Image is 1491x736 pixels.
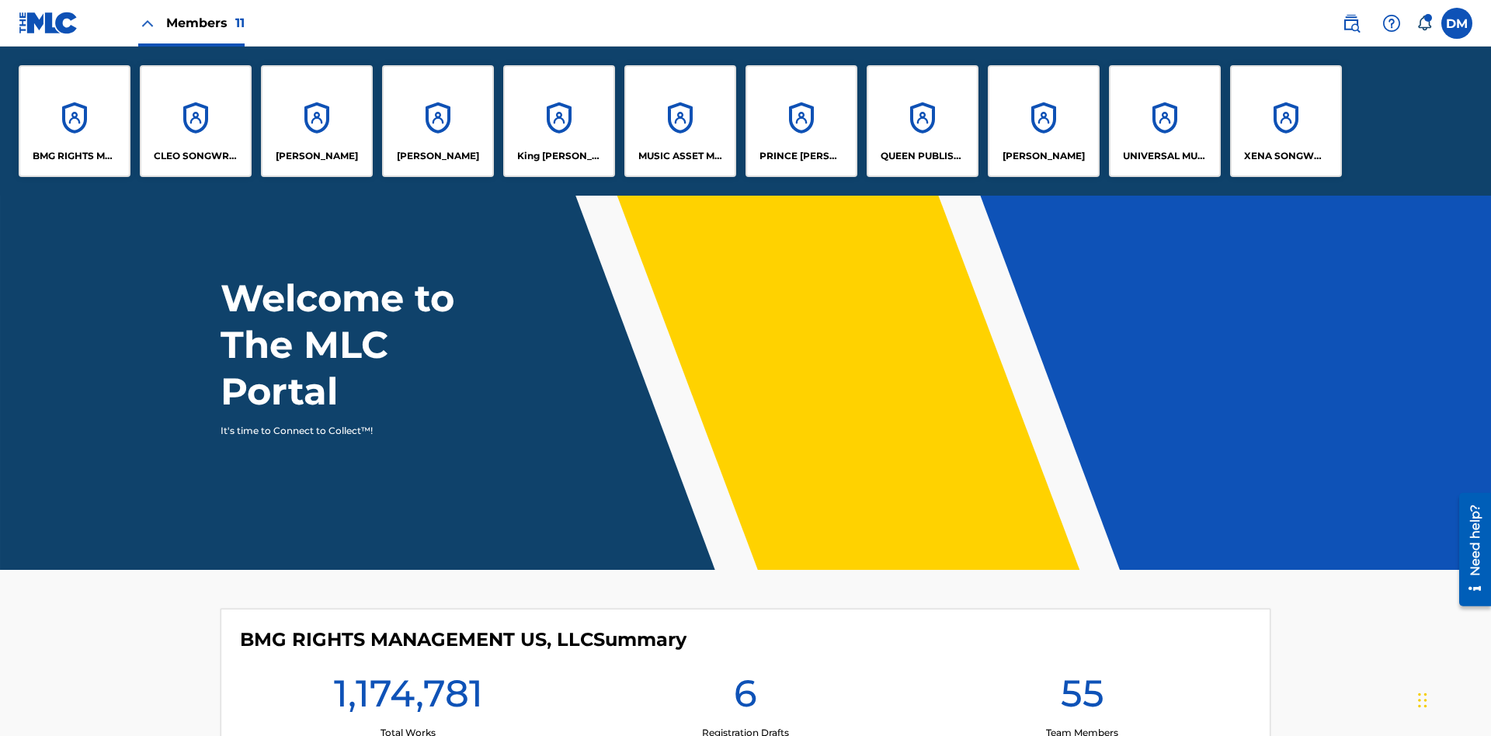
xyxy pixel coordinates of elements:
h4: BMG RIGHTS MANAGEMENT US, LLC [240,628,686,651]
p: BMG RIGHTS MANAGEMENT US, LLC [33,149,117,163]
p: QUEEN PUBLISHA [881,149,965,163]
h1: 1,174,781 [334,670,483,726]
div: Drag [1418,677,1427,724]
a: AccountsMUSIC ASSET MANAGEMENT (MAM) [624,65,736,177]
a: AccountsPRINCE [PERSON_NAME] [745,65,857,177]
a: AccountsQUEEN PUBLISHA [867,65,978,177]
span: Members [166,14,245,32]
p: UNIVERSAL MUSIC PUB GROUP [1123,149,1208,163]
h1: 6 [734,670,757,726]
p: XENA SONGWRITER [1244,149,1329,163]
iframe: Resource Center [1448,487,1491,614]
p: CLEO SONGWRITER [154,149,238,163]
p: MUSIC ASSET MANAGEMENT (MAM) [638,149,723,163]
div: User Menu [1441,8,1472,39]
a: Accounts[PERSON_NAME] [382,65,494,177]
p: King McTesterson [517,149,602,163]
p: PRINCE MCTESTERSON [759,149,844,163]
a: Public Search [1336,8,1367,39]
iframe: Chat Widget [1413,661,1491,736]
a: AccountsUNIVERSAL MUSIC PUB GROUP [1109,65,1221,177]
p: RONALD MCTESTERSON [1003,149,1085,163]
img: search [1342,14,1361,33]
a: AccountsXENA SONGWRITER [1230,65,1342,177]
div: Help [1376,8,1407,39]
a: AccountsCLEO SONGWRITER [140,65,252,177]
h1: Welcome to The MLC Portal [221,275,511,415]
img: MLC Logo [19,12,78,34]
h1: 55 [1061,670,1104,726]
a: Accounts[PERSON_NAME] [988,65,1100,177]
p: It's time to Connect to Collect™! [221,424,490,438]
a: Accounts[PERSON_NAME] [261,65,373,177]
div: Notifications [1416,16,1432,31]
a: AccountsKing [PERSON_NAME] [503,65,615,177]
p: ELVIS COSTELLO [276,149,358,163]
img: help [1382,14,1401,33]
a: AccountsBMG RIGHTS MANAGEMENT US, LLC [19,65,130,177]
p: EYAMA MCSINGER [397,149,479,163]
img: Close [138,14,157,33]
span: 11 [235,16,245,30]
